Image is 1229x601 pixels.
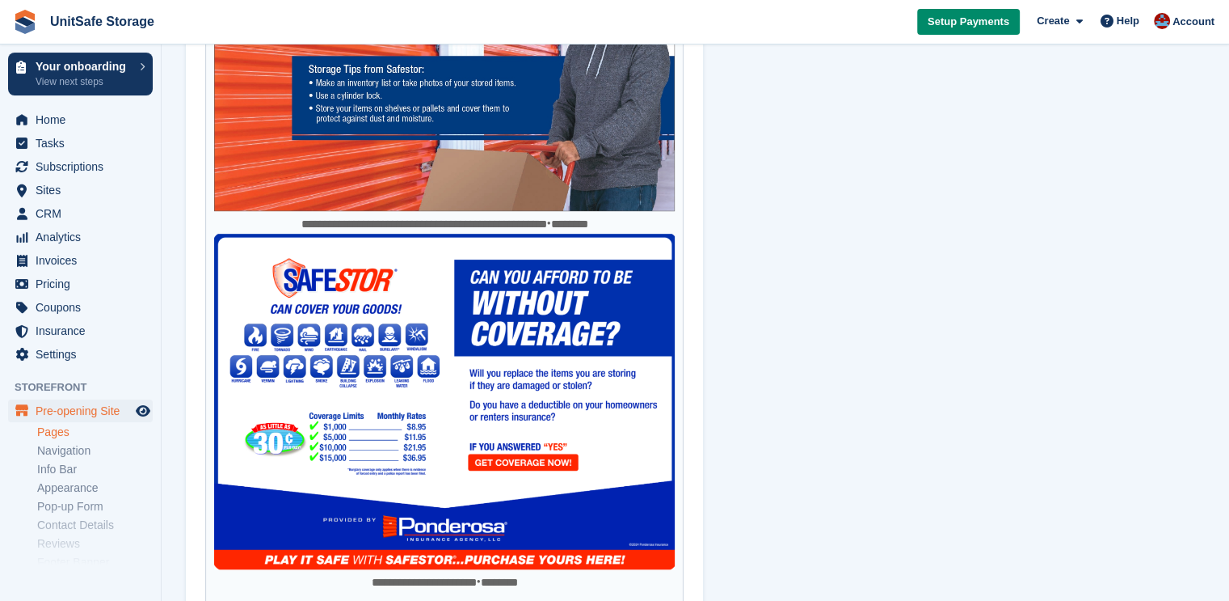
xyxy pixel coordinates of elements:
[917,9,1020,36] a: Setup Payments
[15,379,161,396] span: Storefront
[44,8,161,35] a: UnitSafe Storage
[36,155,133,178] span: Subscriptions
[8,343,153,366] a: menu
[8,53,153,95] a: Your onboarding View next steps
[37,499,153,514] a: Pop-up Form
[8,296,153,319] a: menu
[8,226,153,248] a: menu
[37,480,153,496] a: Appearance
[36,179,133,201] span: Sites
[13,10,37,34] img: stora-icon-8386f47178a22dfd0bd8f6a31ec36ba5ce8667c1dd55bd0f319d3a0aa187defe.svg
[37,518,153,533] a: Contact Details
[8,202,153,225] a: menu
[1037,13,1069,29] span: Create
[36,343,133,366] span: Settings
[36,273,133,295] span: Pricing
[36,226,133,248] span: Analytics
[8,400,153,422] a: menu
[928,14,1009,30] span: Setup Payments
[36,249,133,272] span: Invoices
[37,462,153,477] a: Info Bar
[36,132,133,154] span: Tasks
[37,425,153,440] a: Pages
[1172,14,1214,30] span: Account
[133,401,153,421] a: Preview store
[36,74,132,89] p: View next steps
[36,108,133,131] span: Home
[1117,13,1139,29] span: Help
[8,273,153,295] a: menu
[36,61,132,72] p: Your onboarding
[37,536,153,552] a: Reviews
[36,400,133,422] span: Pre-opening Site
[37,443,153,459] a: Navigation
[36,202,133,225] span: CRM
[8,108,153,131] a: menu
[214,234,676,569] img: Counter%20mat%20Flood.png
[1154,13,1170,29] img: Danielle Galang
[36,320,133,342] span: Insurance
[8,132,153,154] a: menu
[37,555,153,570] a: Footer Banner
[8,320,153,342] a: menu
[8,179,153,201] a: menu
[8,155,153,178] a: menu
[8,249,153,272] a: menu
[36,296,133,319] span: Coupons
